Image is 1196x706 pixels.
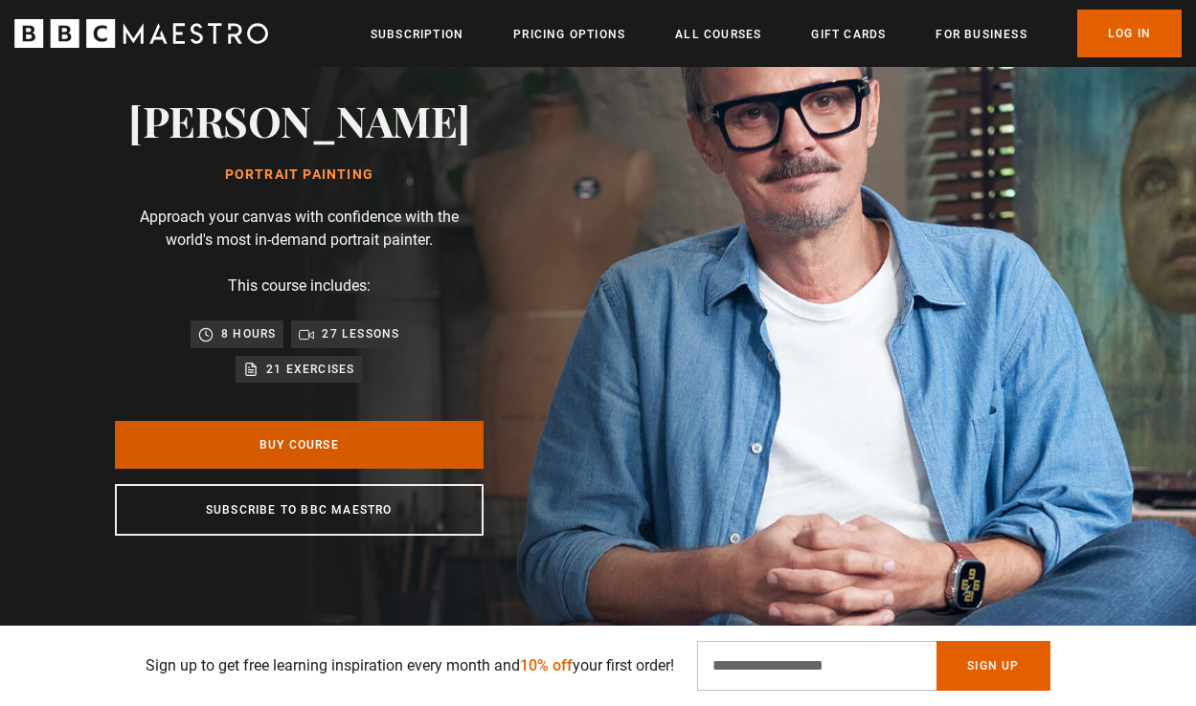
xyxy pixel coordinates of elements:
nav: Primary [371,10,1182,57]
a: Buy Course [115,421,484,469]
p: Approach your canvas with confidence with the world's most in-demand portrait painter. [115,206,484,252]
p: 21 exercises [266,360,354,379]
a: All Courses [675,25,761,44]
a: Gift Cards [811,25,886,44]
span: 10% off [520,656,573,674]
h1: Portrait Painting [128,167,470,183]
button: Sign Up [936,641,1049,691]
p: Sign up to get free learning inspiration every month and your first order! [146,654,674,677]
p: This course includes: [228,275,371,298]
h2: [PERSON_NAME] [128,96,470,144]
a: Pricing Options [513,25,625,44]
svg: BBC Maestro [14,19,268,48]
p: 8 hours [221,324,276,343]
a: For business [936,25,1027,44]
a: Subscribe to BBC Maestro [115,484,484,536]
a: Subscription [371,25,463,44]
a: Log In [1077,10,1182,57]
p: 27 lessons [322,324,399,343]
